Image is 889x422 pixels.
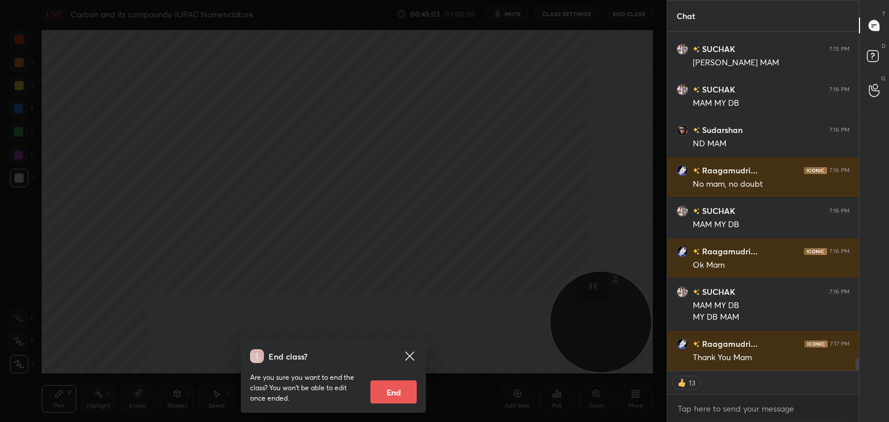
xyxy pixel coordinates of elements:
img: a8b512830ba34d31b12f22539a1bb50d.png [677,165,688,176]
img: thumbs_up.png [676,377,688,388]
img: no-rating-badge.077c3623.svg [693,127,700,134]
div: Ok Mam [693,260,850,271]
img: 251913013ec84717a8fc63d04be55771.jpg [677,124,688,136]
p: Chat [667,1,704,31]
img: 09e81f804ed1499aa62b6fb9b139061e.jpg [677,43,688,55]
img: no-rating-badge.077c3623.svg [693,341,700,347]
button: End [370,380,417,404]
div: 7:16 PM [829,86,850,93]
img: no-rating-badge.077c3623.svg [693,87,700,93]
h6: Raagamudri... [700,164,758,176]
div: 13 [688,378,697,387]
div: ND MAM [693,138,850,150]
img: 09e81f804ed1499aa62b6fb9b139061e.jpg [677,84,688,95]
p: T [882,9,886,18]
div: 7:16 PM [829,127,850,134]
img: a8b512830ba34d31b12f22539a1bb50d.png [677,246,688,257]
div: [PERSON_NAME] MAM [693,57,850,69]
div: 7:16 PM [829,167,850,174]
div: 7:16 PM [829,248,850,255]
div: 7:16 PM [829,288,850,295]
img: iconic-dark.1390631f.png [804,248,827,255]
div: MAM MY DB [693,300,850,312]
img: 09e81f804ed1499aa62b6fb9b139061e.jpg [677,205,688,217]
div: MAM MY DB [693,219,850,231]
h6: SUCHAK [700,83,735,95]
img: no-rating-badge.077c3623.svg [693,289,700,295]
h6: SUCHAK [700,205,735,217]
h6: SUCHAK [700,286,735,298]
h6: SUCHAK [700,43,735,55]
p: D [881,42,886,50]
h6: Raagamudri... [700,338,758,350]
h6: Raagamudri... [700,245,758,257]
img: iconic-dark.1390631f.png [804,340,828,347]
div: Thank You Mam [693,352,850,364]
div: MY DB MAM [693,312,850,323]
img: no-rating-badge.077c3623.svg [693,168,700,174]
div: 7:17 PM [830,340,850,347]
img: 09e81f804ed1499aa62b6fb9b139061e.jpg [677,286,688,298]
img: no-rating-badge.077c3623.svg [693,46,700,53]
div: grid [667,32,859,371]
img: a8b512830ba34d31b12f22539a1bb50d.png [677,338,688,350]
div: MAM MY DB [693,98,850,109]
div: 7:16 PM [829,208,850,214]
div: 7:15 PM [829,46,850,53]
img: no-rating-badge.077c3623.svg [693,249,700,255]
h4: End class? [269,350,307,362]
div: No mam, no doubt [693,179,850,190]
img: no-rating-badge.077c3623.svg [693,208,700,214]
p: G [881,74,886,83]
h6: Sudarshan [700,124,743,136]
p: Are you sure you want to end the class? You won’t be able to edit once ended. [250,372,361,404]
img: iconic-dark.1390631f.png [804,167,827,174]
